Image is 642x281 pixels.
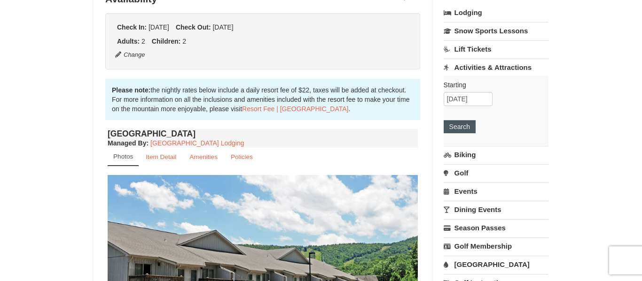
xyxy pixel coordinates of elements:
small: Policies [231,153,253,160]
a: [GEOGRAPHIC_DATA] Lodging [150,139,244,147]
a: Resort Fee | [GEOGRAPHIC_DATA] [242,105,348,113]
strong: Check In: [117,23,147,31]
button: Change [115,50,146,60]
a: Item Detail [140,148,182,166]
strong: Please note: [112,86,150,94]
a: [GEOGRAPHIC_DATA] [444,256,548,273]
a: Activities & Attractions [444,59,548,76]
a: Events [444,182,548,200]
a: Golf [444,164,548,182]
label: Starting [444,80,541,90]
a: Amenities [183,148,224,166]
div: the nightly rates below include a daily resort fee of $22, taxes will be added at checkout. For m... [105,79,420,120]
a: Snow Sports Lessons [444,22,548,39]
strong: : [108,139,149,147]
strong: Check Out: [176,23,211,31]
small: Amenities [189,153,218,160]
a: Lift Tickets [444,40,548,58]
a: Policies [225,148,259,166]
a: Biking [444,146,548,163]
span: 2 [141,38,145,45]
span: 2 [182,38,186,45]
a: Photos [108,148,139,166]
button: Search [444,120,476,133]
span: [DATE] [149,23,169,31]
a: Dining Events [444,201,548,218]
strong: Adults: [117,38,140,45]
small: Photos [113,153,133,160]
a: Golf Membership [444,237,548,255]
a: Lodging [444,4,548,21]
small: Item Detail [146,153,176,160]
h4: [GEOGRAPHIC_DATA] [108,129,418,138]
a: Season Passes [444,219,548,236]
strong: Children: [152,38,180,45]
span: Managed By [108,139,146,147]
span: [DATE] [212,23,233,31]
